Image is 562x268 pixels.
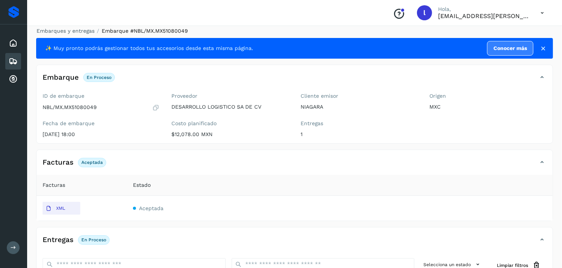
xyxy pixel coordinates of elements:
p: Hola, [438,6,528,12]
div: EntregasEn proceso [37,233,553,252]
h4: Facturas [43,158,73,167]
p: En proceso [87,75,111,80]
span: Facturas [43,181,65,189]
div: Embarques [5,53,21,70]
p: NIAGARA [301,104,418,110]
a: Embarques y entregas [37,28,95,34]
p: $12,078.00 MXN [172,131,289,138]
a: Conocer más [487,41,533,56]
label: ID de embarque [43,93,160,99]
label: Origen [430,93,547,99]
label: Entregas [301,120,418,127]
div: EmbarqueEn proceso [37,71,553,90]
p: 1 [301,131,418,138]
p: XML [56,206,65,211]
label: Cliente emisor [301,93,418,99]
label: Proveedor [172,93,289,99]
div: Cuentas por cobrar [5,71,21,88]
span: Embarque #NBL/MX.MX51080049 [102,28,188,34]
p: MXC [430,104,547,110]
p: lauraamalia.castillo@xpertal.com [438,12,528,20]
label: Costo planificado [172,120,289,127]
label: Fecha de embarque [43,120,160,127]
p: DESARROLLO LOGISTICO SA DE CV [172,104,289,110]
span: Estado [133,181,151,189]
nav: breadcrumb [36,27,553,35]
h4: Entregas [43,236,73,244]
button: XML [43,202,80,215]
span: ✨ Muy pronto podrás gestionar todos tus accesorios desde esta misma página. [45,44,253,52]
h4: Embarque [43,73,79,82]
p: NBL/MX.MX51080049 [43,104,97,111]
p: [DATE] 18:00 [43,131,160,138]
p: Aceptada [81,160,103,165]
span: Aceptada [139,205,163,211]
p: En proceso [81,237,106,242]
div: Inicio [5,35,21,51]
div: FacturasAceptada [37,156,553,175]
